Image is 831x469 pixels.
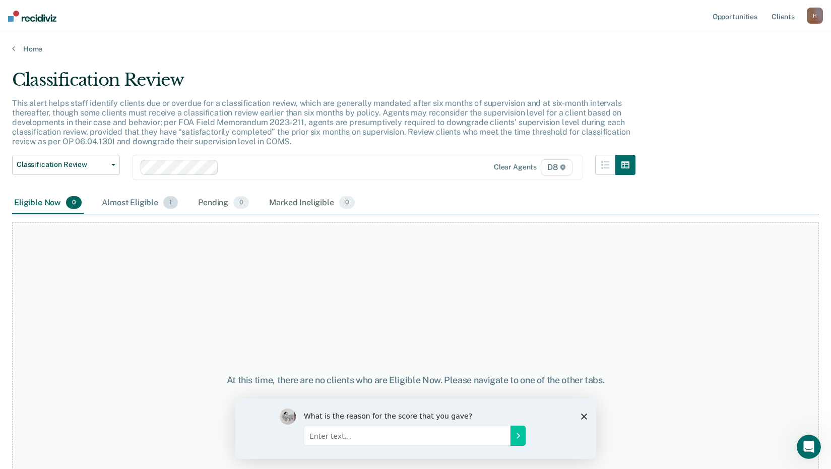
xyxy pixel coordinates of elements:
span: 1 [163,196,178,209]
iframe: Survey by Kim from Recidiviz [235,398,596,459]
img: Recidiviz [8,11,56,22]
p: This alert helps staff identify clients due or overdue for a classification review, which are gen... [12,98,630,147]
span: 0 [66,196,82,209]
div: Almost Eligible1 [100,192,180,214]
button: Classification Review [12,155,120,175]
div: At this time, there are no clients who are Eligible Now. Please navigate to one of the other tabs. [214,375,617,386]
div: Classification Review [12,70,635,98]
span: 0 [233,196,249,209]
div: Pending0 [196,192,251,214]
span: D8 [541,159,572,175]
span: 0 [339,196,355,209]
span: Classification Review [17,160,107,169]
div: Eligible Now0 [12,192,84,214]
a: Home [12,44,819,53]
div: Clear agents [494,163,537,171]
iframe: Intercom live chat [797,435,821,459]
div: Marked Ineligible0 [267,192,357,214]
button: H [807,8,823,24]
